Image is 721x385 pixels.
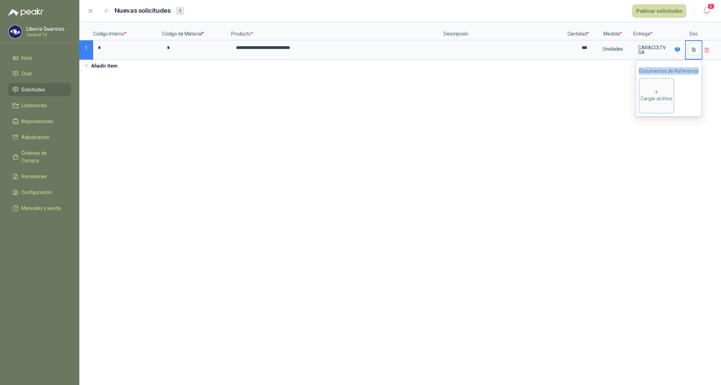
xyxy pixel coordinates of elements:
[592,22,633,40] p: Medida
[21,133,49,141] span: Adjudicación
[8,99,71,112] a: Licitaciones
[8,170,71,183] a: Remisiones
[231,22,444,40] p: Producto
[638,45,672,55] p: CARACOLTV SA
[564,22,592,40] p: Cantidad
[639,67,699,75] p: Documentos de Referencia
[21,189,52,196] span: Configuración
[21,204,61,212] span: Manuales y ayuda
[685,22,702,40] p: Doc
[21,86,45,93] span: Solicitudes
[79,60,122,72] button: Añadir ítem
[8,83,71,96] a: Solicitudes
[8,8,43,17] img: Logo peakr
[21,70,32,78] span: Chat
[162,22,231,40] p: Código de Material
[8,131,71,144] a: Adjudicación
[8,51,71,64] a: Inicio
[8,186,71,199] a: Configuración
[26,33,69,37] p: Caracol TV
[8,115,71,128] a: Negociaciones
[9,25,22,38] img: Company Logo
[8,202,71,215] a: Manuales y ayuda
[21,149,65,164] span: Órdenes de Compra
[641,89,672,103] div: Cargar archivo
[8,146,71,167] a: Órdenes de Compra
[444,22,564,40] p: Descripción
[115,6,171,16] h2: Nuevas solicitudes
[593,41,633,57] div: Unidades
[700,5,713,17] button: 5
[93,22,162,40] p: Código Interno
[176,7,184,15] div: 1
[21,118,53,125] span: Negociaciones
[26,27,69,31] p: Liborio Guarnizo
[632,4,686,18] button: Publicar solicitudes
[707,3,715,10] span: 5
[633,22,685,40] p: Entrega
[79,40,93,60] p: 1
[21,102,47,109] span: Licitaciones
[8,67,71,80] a: Chat
[21,54,32,62] span: Inicio
[21,173,47,180] span: Remisiones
